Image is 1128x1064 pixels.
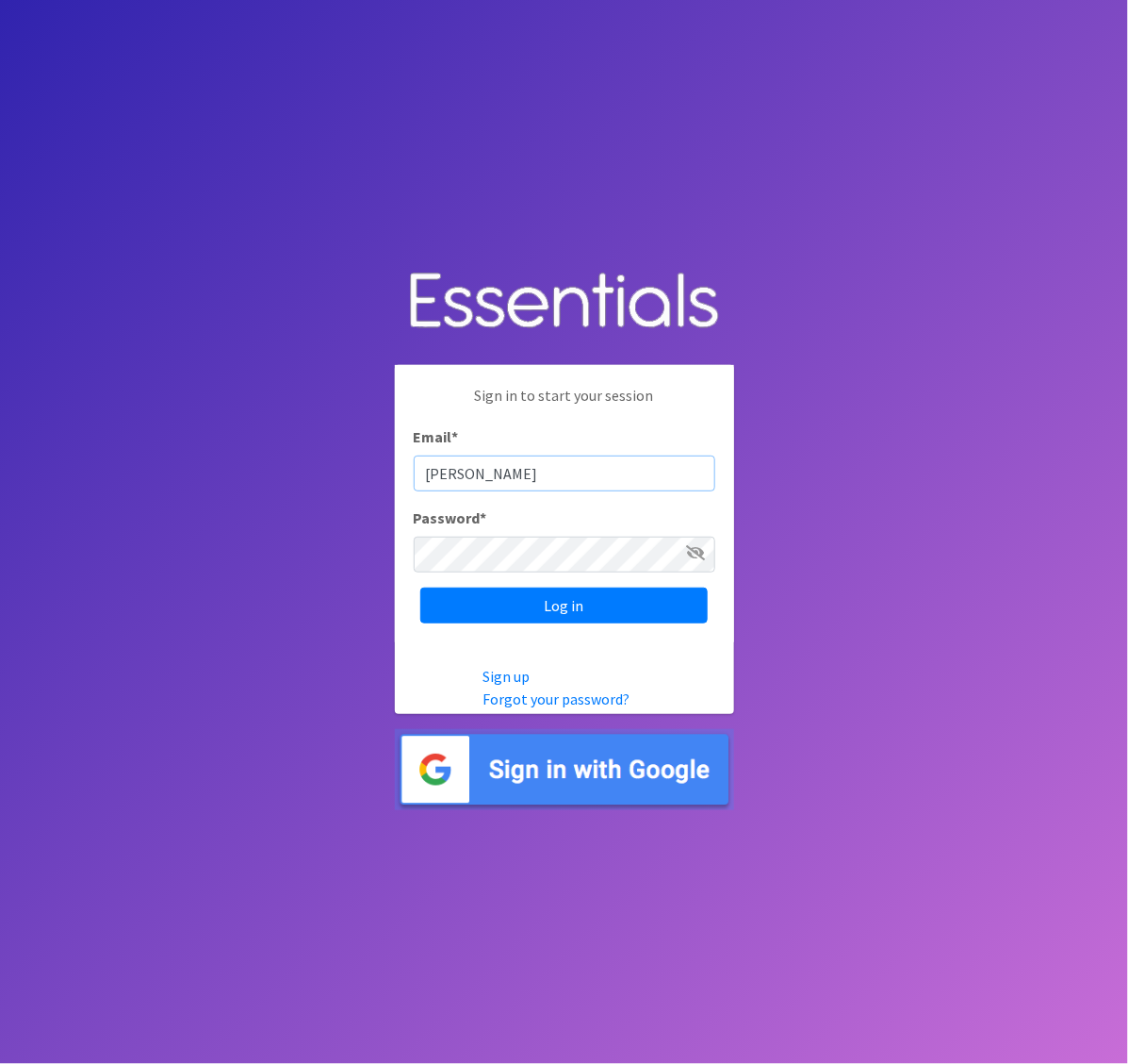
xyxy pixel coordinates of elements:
[481,508,487,527] abbr: required
[452,427,459,446] abbr: required
[414,384,715,425] p: Sign in to start your session
[420,588,708,623] input: Log in
[395,729,734,811] img: Sign in with Google
[395,254,734,351] img: Human Essentials
[414,507,487,529] label: Password
[482,690,629,708] a: Forgot your password?
[414,425,459,448] label: Email
[482,667,530,686] a: Sign up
